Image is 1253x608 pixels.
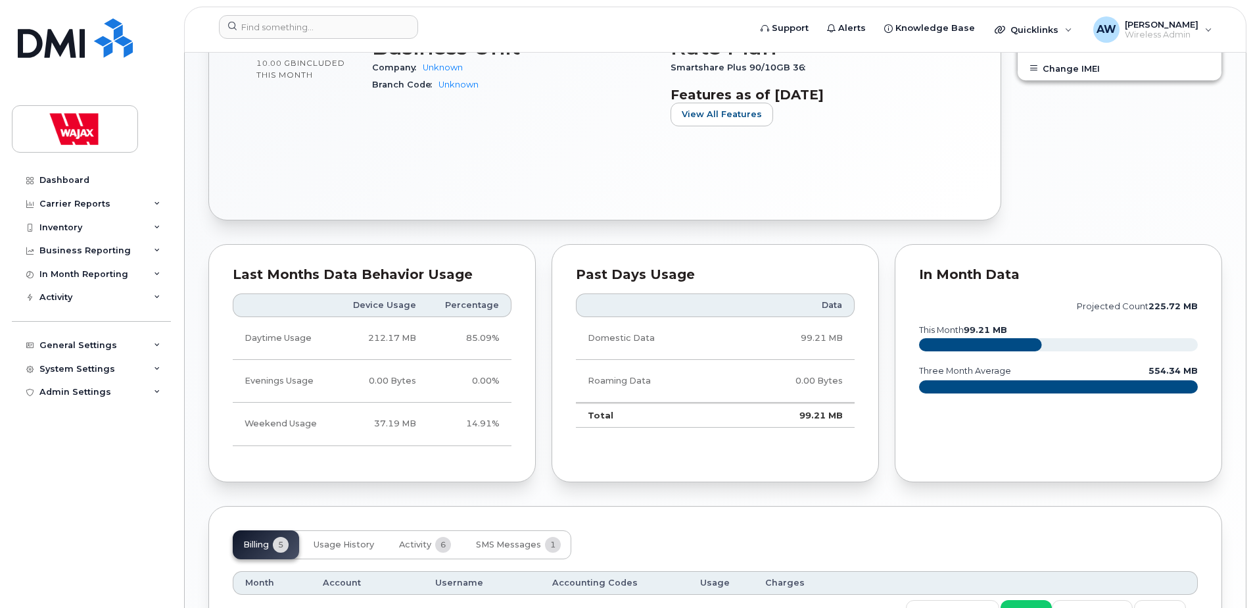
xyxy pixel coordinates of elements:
span: SMS Messages [476,540,541,550]
td: 99.21 MB [732,403,855,428]
a: Unknown [423,63,463,72]
td: Total [576,403,732,428]
h3: Rate Plan [671,36,953,59]
td: 0.00% [428,360,511,403]
tr: Weekdays from 6:00pm to 8:00am [233,360,511,403]
th: Accounting Codes [540,571,688,595]
tr: Friday from 6:00pm to Monday 8:00am [233,403,511,445]
span: Activity [399,540,431,550]
th: Charges [753,571,830,595]
th: Usage [688,571,753,595]
div: Andrew Warren [1084,16,1221,43]
span: Alerts [838,22,866,35]
td: 0.00 Bytes [335,360,428,403]
tspan: 99.21 MB [964,325,1007,335]
th: Data [732,293,855,317]
text: this month [918,325,1007,335]
td: 37.19 MB [335,403,428,445]
td: Daytime Usage [233,317,335,360]
a: Unknown [438,80,479,89]
td: 85.09% [428,317,511,360]
span: Wireless Admin [1125,30,1198,40]
h3: Business Unit [372,36,655,59]
td: 99.21 MB [732,317,855,360]
tspan: 225.72 MB [1148,301,1198,311]
a: Knowledge Base [875,15,984,41]
a: Support [751,15,818,41]
div: In Month Data [919,268,1198,282]
td: Evenings Usage [233,360,335,403]
span: Branch Code [372,80,438,89]
div: Past Days Usage [576,268,855,282]
span: included this month [256,58,345,80]
input: Find something... [219,15,418,39]
div: Quicklinks [985,16,1081,43]
h3: Features as of [DATE] [671,87,953,103]
span: 6 [435,537,451,553]
th: Percentage [428,293,511,317]
td: 212.17 MB [335,317,428,360]
span: [PERSON_NAME] [1125,19,1198,30]
button: View All Features [671,103,773,126]
td: Roaming Data [576,360,732,403]
span: Company [372,63,423,72]
th: Username [423,571,540,595]
span: Usage History [314,540,374,550]
span: Knowledge Base [895,22,975,35]
div: Last Months Data Behavior Usage [233,268,511,282]
td: 0.00 Bytes [732,360,855,403]
a: Alerts [818,15,875,41]
text: 554.34 MB [1148,366,1198,376]
button: Change IMEI [1018,57,1221,80]
span: Smartshare Plus 90/10GB 36 [671,63,812,72]
td: Domestic Data [576,317,732,360]
span: 10.00 GB [256,59,297,68]
span: Quicklinks [1010,24,1058,35]
th: Device Usage [335,293,428,317]
span: AW [1097,22,1116,38]
td: Weekend Usage [233,403,335,445]
th: Account [311,571,423,595]
span: Support [772,22,809,35]
td: 14.91% [428,403,511,445]
span: 1 [545,537,561,553]
th: Month [233,571,311,595]
span: View All Features [682,108,762,120]
text: projected count [1077,301,1198,311]
text: three month average [918,366,1011,376]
